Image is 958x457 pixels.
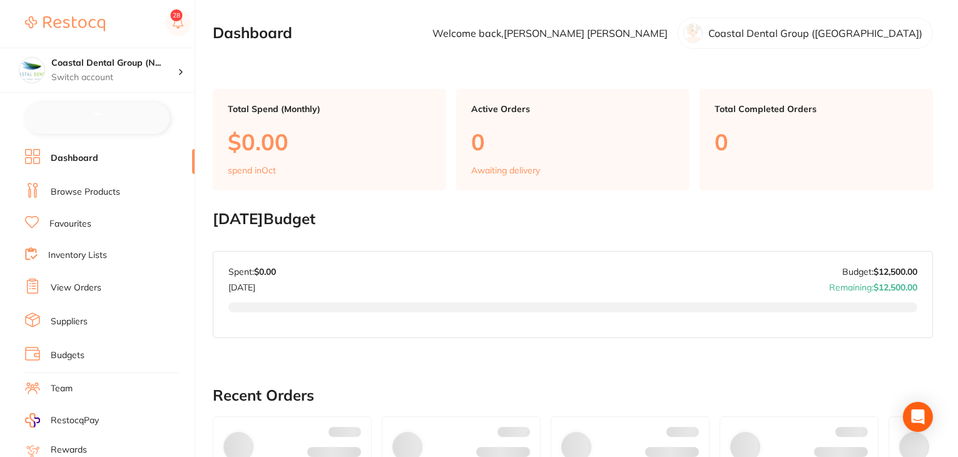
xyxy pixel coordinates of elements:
p: Total Completed Orders [715,104,918,114]
a: Active Orders0Awaiting delivery [456,89,690,190]
strong: $12,500.00 [874,266,917,277]
img: RestocqPay [25,413,40,428]
h2: Dashboard [213,24,292,42]
p: 0 [715,129,918,155]
a: View Orders [51,282,101,294]
a: Budgets [51,349,84,362]
p: [DATE] [228,277,276,292]
p: Switch account [51,71,178,84]
a: Inventory Lists [48,249,107,262]
img: Restocq Logo [25,16,105,31]
p: Spent: [228,267,276,277]
p: spend in Oct [228,165,276,175]
p: 0 [471,129,675,155]
strong: $0.00 [254,266,276,277]
h2: Recent Orders [213,387,933,404]
a: Suppliers [51,316,88,328]
p: Awaiting delivery [471,165,540,175]
a: Team [51,383,73,395]
p: Coastal Dental Group ([GEOGRAPHIC_DATA]) [708,28,922,39]
p: Remaining: [829,277,917,292]
span: RestocqPay [51,414,99,427]
p: $0.00 [228,129,431,155]
div: Open Intercom Messenger [903,402,933,432]
a: Favourites [49,218,91,230]
a: Browse Products [51,186,120,198]
p: Active Orders [471,104,675,114]
a: Restocq Logo [25,9,105,38]
a: Rewards [51,444,87,456]
a: RestocqPay [25,413,99,428]
a: Dashboard [51,152,98,165]
p: Total Spend (Monthly) [228,104,431,114]
p: Welcome back, [PERSON_NAME] [PERSON_NAME] [432,28,668,39]
p: Budget: [842,267,917,277]
img: Coastal Dental Group (Newcastle) [19,58,44,83]
a: Total Completed Orders0 [700,89,933,190]
h2: [DATE] Budget [213,210,933,228]
h4: Coastal Dental Group (Newcastle) [51,57,178,69]
strong: $12,500.00 [874,282,917,293]
a: Total Spend (Monthly)$0.00spend inOct [213,89,446,190]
